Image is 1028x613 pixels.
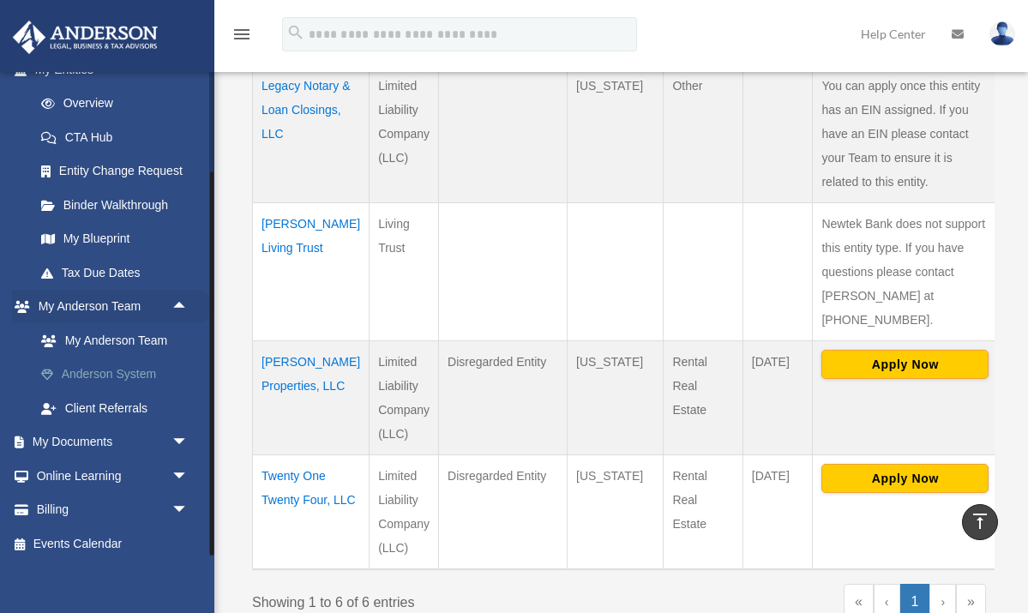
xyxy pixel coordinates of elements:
a: Billingarrow_drop_down [12,493,214,527]
a: vertical_align_top [962,504,998,540]
i: search [286,23,305,42]
td: Legacy Notary & Loan Closings, LLC [253,64,370,202]
td: Limited Liability Company (LLC) [370,64,439,202]
td: Living Trust [370,202,439,340]
td: Newtek Bank does not support this entity type. If you have questions please contact [PERSON_NAME]... [813,202,998,340]
td: [DATE] [742,454,813,569]
td: Twenty One Twenty Four, LLC [253,454,370,569]
td: Disregarded Entity [439,340,568,454]
span: arrow_drop_up [171,290,206,325]
a: Tax Due Dates [24,255,206,290]
td: [PERSON_NAME] Properties, LLC [253,340,370,454]
img: Anderson Advisors Platinum Portal [8,21,163,54]
a: CTA Hub [24,120,206,154]
a: My Blueprint [24,222,206,256]
a: Overview [24,87,197,121]
td: Other [664,64,742,202]
td: [US_STATE] [568,64,664,202]
td: Rental Real Estate [664,454,742,569]
a: Entity Change Request [24,154,206,189]
a: Events Calendar [12,526,214,561]
img: User Pic [989,21,1015,46]
a: Anderson System [24,358,214,392]
td: [PERSON_NAME] Living Trust [253,202,370,340]
td: [DATE] [742,340,813,454]
a: My Anderson Teamarrow_drop_up [12,290,214,324]
i: vertical_align_top [970,511,990,532]
td: [US_STATE] [568,454,664,569]
td: Limited Liability Company (LLC) [370,454,439,569]
td: Rental Real Estate [664,340,742,454]
button: Apply Now [821,350,989,379]
button: Apply Now [821,464,989,493]
a: My Anderson Team [24,323,214,358]
span: arrow_drop_down [171,493,206,528]
span: arrow_drop_down [171,425,206,460]
a: My Documentsarrow_drop_down [12,425,214,460]
td: Limited Liability Company (LLC) [370,340,439,454]
span: arrow_drop_down [171,459,206,494]
a: Online Learningarrow_drop_down [12,459,214,493]
i: menu [231,24,252,45]
a: menu [231,30,252,45]
td: You can apply once this entity has an EIN assigned. If you have an EIN please contact your Team t... [813,64,998,202]
td: Disregarded Entity [439,454,568,569]
td: [US_STATE] [568,340,664,454]
a: Binder Walkthrough [24,188,206,222]
a: Client Referrals [24,391,214,425]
